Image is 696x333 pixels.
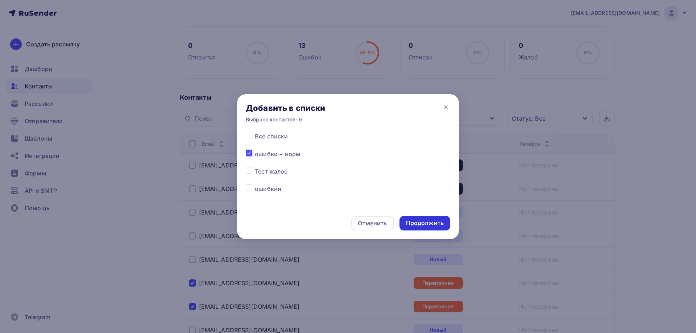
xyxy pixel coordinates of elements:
span: ошибкии [255,184,281,193]
div: Отменить [358,219,387,228]
div: Продолжить [406,219,444,227]
div: Выбрано контактов: 9 [246,116,325,123]
span: Тест жалоб [255,167,288,176]
div: Добавить в списки [246,103,325,113]
span: Все списки [255,132,288,141]
span: ошибки + норм [255,150,301,158]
